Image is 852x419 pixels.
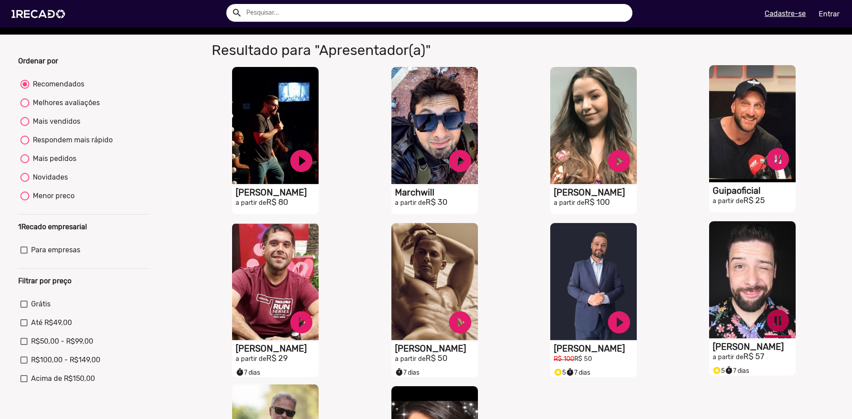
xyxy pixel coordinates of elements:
[31,245,80,255] span: Para empresas
[31,355,100,365] span: R$100,00 - R$149,00
[395,355,426,363] small: a partir de
[236,354,319,364] h2: R$ 29
[765,9,806,18] u: Cadastre-se
[232,223,319,340] video: S1RECADO vídeos dedicados para fãs e empresas
[725,366,733,375] small: timer
[606,148,632,174] a: play_circle_filled
[236,343,319,354] h1: [PERSON_NAME]
[554,366,562,376] i: Selo super talento
[765,146,791,172] a: pause_circle
[391,67,478,184] video: S1RECADO vídeos dedicados para fãs e empresas
[236,198,319,208] h2: R$ 80
[554,187,637,198] h1: [PERSON_NAME]
[240,4,632,22] input: Pesquisar...
[574,355,592,363] small: R$ 50
[554,199,584,207] small: a partir de
[391,223,478,340] video: S1RECADO vídeos dedicados para fãs e empresas
[288,148,315,174] a: play_circle_filled
[713,364,721,375] i: Selo super talento
[236,369,260,376] span: 7 dias
[550,67,637,184] video: S1RECADO vídeos dedicados para fãs e empresas
[18,277,71,285] b: Filtrar por preço
[713,353,743,361] small: a partir de
[29,135,113,145] div: Respondem mais rápido
[29,153,76,164] div: Mais pedidos
[566,366,574,376] i: timer
[713,197,743,205] small: a partir de
[709,221,796,338] video: S1RECADO vídeos dedicados para fãs e empresas
[395,368,403,376] small: timer
[447,309,473,336] a: play_circle_filled
[554,198,637,208] h2: R$ 100
[31,373,95,384] span: Acima de R$150,00
[29,191,75,201] div: Menor preco
[395,354,478,364] h2: R$ 50
[713,185,796,196] h1: Guipaoficial
[232,8,242,18] mat-icon: Example home icon
[395,187,478,198] h1: Marchwill
[229,4,244,20] button: Example home icon
[18,223,87,231] b: 1Recado empresarial
[725,364,733,375] i: timer
[205,42,615,59] h1: Resultado para "Apresentador(a)"
[566,368,574,376] small: timer
[606,309,632,336] a: play_circle_filled
[554,368,562,376] small: stars
[709,65,796,182] video: S1RECADO vídeos dedicados para fãs e empresas
[29,116,80,127] div: Mais vendidos
[288,309,315,336] a: play_circle_filled
[232,67,319,184] video: S1RECADO vídeos dedicados para fãs e empresas
[447,148,473,174] a: play_circle_filled
[236,355,266,363] small: a partir de
[554,355,574,363] small: R$ 100
[395,369,419,376] span: 7 dias
[713,366,721,375] small: stars
[18,57,58,65] b: Ordenar por
[713,352,796,362] h2: R$ 57
[395,343,478,354] h1: [PERSON_NAME]
[725,367,749,375] span: 7 dias
[395,198,478,208] h2: R$ 30
[554,343,637,354] h1: [PERSON_NAME]
[765,307,791,334] a: pause_circle
[713,196,796,206] h2: R$ 25
[813,6,845,22] a: Entrar
[236,366,244,376] i: timer
[713,367,725,375] span: 5
[31,299,51,309] span: Grátis
[713,341,796,352] h1: [PERSON_NAME]
[31,336,93,347] span: R$50,00 - R$99,00
[236,199,266,207] small: a partir de
[395,366,403,376] i: timer
[29,172,68,183] div: Novidades
[550,223,637,340] video: S1RECADO vídeos dedicados para fãs e empresas
[395,199,426,207] small: a partir de
[236,187,319,198] h1: [PERSON_NAME]
[566,369,590,376] span: 7 dias
[31,317,72,328] span: Até R$49,00
[29,79,84,90] div: Recomendados
[29,98,100,108] div: Melhores avaliações
[554,369,566,376] span: 5
[236,368,244,376] small: timer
